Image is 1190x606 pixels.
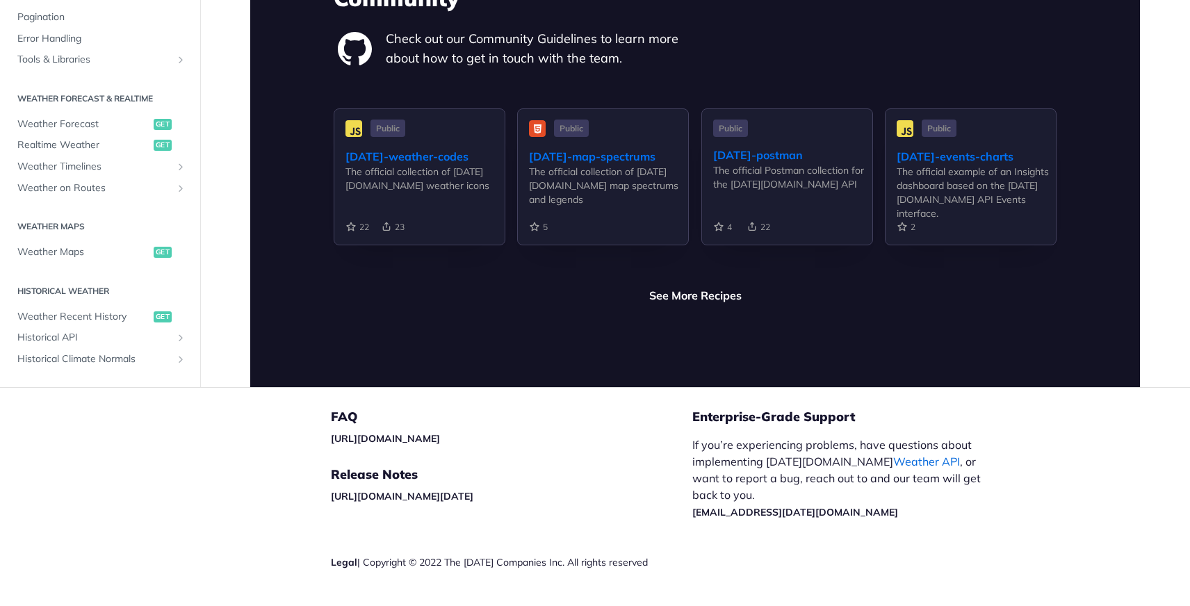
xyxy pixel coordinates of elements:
[529,165,688,206] div: The official collection of [DATE][DOMAIN_NAME] map spectrums and legends
[345,148,505,165] div: [DATE]-weather-codes
[175,161,186,172] button: Show subpages for Weather Timelines
[554,120,589,137] span: Public
[10,306,190,327] a: Weather Recent Historyget
[10,49,190,70] a: Tools & LibrariesShow subpages for Tools & Libraries
[331,409,692,425] h5: FAQ
[10,220,190,233] h2: Weather Maps
[17,138,150,152] span: Realtime Weather
[17,160,172,174] span: Weather Timelines
[154,119,172,130] span: get
[175,54,186,65] button: Show subpages for Tools & Libraries
[897,165,1056,220] div: The official example of an Insights dashboard based on the [DATE][DOMAIN_NAME] API Events interface.
[713,120,748,137] span: Public
[10,242,190,263] a: Weather Mapsget
[692,506,898,518] a: [EMAIL_ADDRESS][DATE][DOMAIN_NAME]
[17,10,186,24] span: Pagination
[334,108,505,268] a: Public [DATE]-weather-codes The official collection of [DATE][DOMAIN_NAME] weather icons
[331,432,440,445] a: [URL][DOMAIN_NAME]
[175,332,186,343] button: Show subpages for Historical API
[649,287,742,304] a: See More Recipes
[713,163,872,191] div: The official Postman collection for the [DATE][DOMAIN_NAME] API
[10,177,190,198] a: Weather on RoutesShow subpages for Weather on Routes
[17,309,150,323] span: Weather Recent History
[331,466,692,483] h5: Release Notes
[154,311,172,322] span: get
[692,409,1018,425] h5: Enterprise-Grade Support
[701,108,873,268] a: Public [DATE]-postman The official Postman collection for the [DATE][DOMAIN_NAME] API
[10,327,190,348] a: Historical APIShow subpages for Historical API
[175,354,186,365] button: Show subpages for Historical Climate Normals
[517,108,689,268] a: Public [DATE]-map-spectrums The official collection of [DATE][DOMAIN_NAME] map spectrums and legends
[17,245,150,259] span: Weather Maps
[10,349,190,370] a: Historical Climate NormalsShow subpages for Historical Climate Normals
[893,454,960,468] a: Weather API
[331,556,357,568] a: Legal
[10,114,190,135] a: Weather Forecastget
[345,165,505,193] div: The official collection of [DATE][DOMAIN_NAME] weather icons
[922,120,956,137] span: Public
[17,32,186,46] span: Error Handling
[10,92,190,105] h2: Weather Forecast & realtime
[692,436,995,520] p: If you’re experiencing problems, have questions about implementing [DATE][DOMAIN_NAME] , or want ...
[17,53,172,67] span: Tools & Libraries
[10,135,190,156] a: Realtime Weatherget
[331,555,692,569] div: | Copyright © 2022 The [DATE] Companies Inc. All rights reserved
[17,331,172,345] span: Historical API
[386,29,695,68] p: Check out our Community Guidelines to learn more about how to get in touch with the team.
[370,120,405,137] span: Public
[885,108,1057,268] a: Public [DATE]-events-charts The official example of an Insights dashboard based on the [DATE][DOM...
[897,148,1056,165] div: [DATE]-events-charts
[529,148,688,165] div: [DATE]-map-spectrums
[10,28,190,49] a: Error Handling
[175,182,186,193] button: Show subpages for Weather on Routes
[154,247,172,258] span: get
[17,352,172,366] span: Historical Climate Normals
[17,181,172,195] span: Weather on Routes
[154,140,172,151] span: get
[10,284,190,297] h2: Historical Weather
[10,156,190,177] a: Weather TimelinesShow subpages for Weather Timelines
[17,117,150,131] span: Weather Forecast
[713,147,872,163] div: [DATE]-postman
[10,7,190,28] a: Pagination
[331,490,473,502] a: [URL][DOMAIN_NAME][DATE]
